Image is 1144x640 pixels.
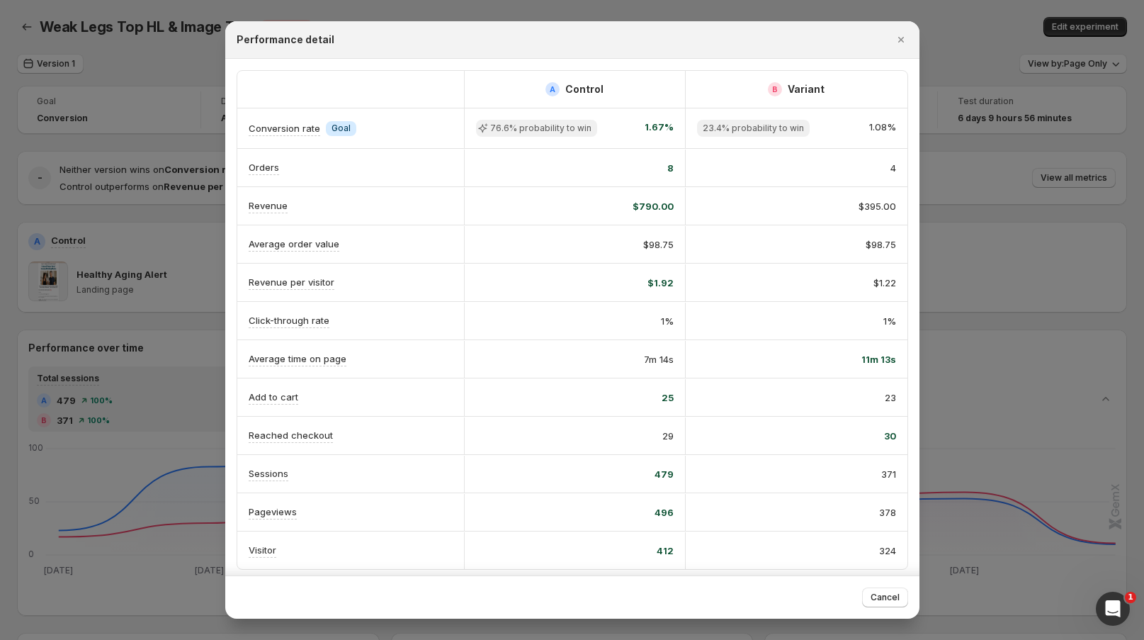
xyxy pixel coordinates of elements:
[879,505,896,520] span: 378
[645,120,674,137] span: 1.67%
[861,352,896,366] span: 11m 13s
[647,276,674,290] span: $1.92
[644,352,674,366] span: 7m 14s
[249,352,346,366] p: Average time on page
[249,390,298,404] p: Add to cart
[772,85,778,94] h2: B
[657,544,674,558] span: 412
[1096,592,1130,626] iframe: Intercom live chat
[871,592,900,603] span: Cancel
[667,161,674,175] span: 8
[788,82,825,96] h2: Variant
[662,391,674,405] span: 25
[249,237,339,251] p: Average order value
[881,467,896,481] span: 371
[249,543,276,557] p: Visitor
[884,429,896,443] span: 30
[490,123,591,134] span: 76.6% probability to win
[332,123,351,134] span: Goal
[662,429,674,443] span: 29
[890,161,896,175] span: 4
[249,466,288,481] p: Sessions
[703,123,804,134] span: 23.4% probability to win
[249,275,334,289] p: Revenue per visitor
[249,160,279,174] p: Orders
[859,199,896,213] span: $395.00
[891,30,911,50] button: Close
[885,391,896,405] span: 23
[249,505,297,519] p: Pageviews
[249,428,333,442] p: Reached checkout
[249,121,320,135] p: Conversion rate
[655,505,674,520] span: 496
[643,237,674,252] span: $98.75
[249,198,288,213] p: Revenue
[661,314,674,328] span: 1%
[249,313,329,327] p: Click-through rate
[883,314,896,328] span: 1%
[237,33,334,47] h2: Performance detail
[633,199,674,213] span: $790.00
[866,237,896,252] span: $98.75
[565,82,604,96] h2: Control
[873,276,896,290] span: $1.22
[1125,592,1136,603] span: 1
[869,120,896,137] span: 1.08%
[655,467,674,481] span: 479
[862,588,908,607] button: Cancel
[550,85,555,94] h2: A
[879,544,896,558] span: 324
